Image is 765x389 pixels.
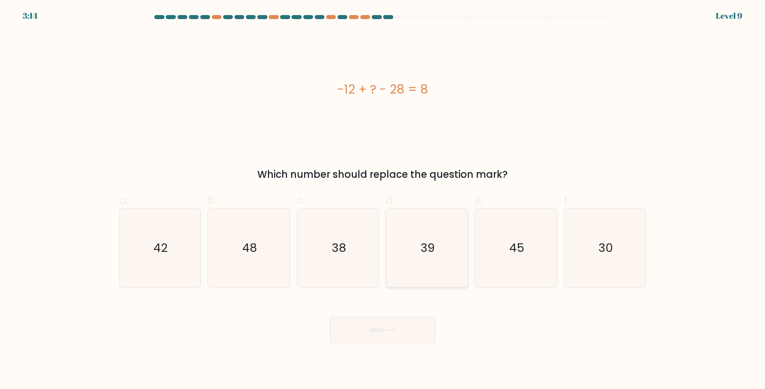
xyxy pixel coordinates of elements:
[23,10,38,22] div: 3:14
[475,192,484,208] span: e.
[153,240,168,256] text: 42
[509,240,524,256] text: 45
[598,240,613,256] text: 30
[124,167,642,182] div: Which number should replace the question mark?
[119,80,647,98] div: -12 + ? - 28 = 8
[119,192,129,208] span: a.
[208,192,217,208] span: b.
[332,240,346,256] text: 38
[242,240,257,256] text: 48
[421,240,435,256] text: 39
[297,192,306,208] span: c.
[386,192,395,208] span: d.
[716,10,742,22] div: Level 9
[330,317,436,343] button: Next
[564,192,570,208] span: f.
